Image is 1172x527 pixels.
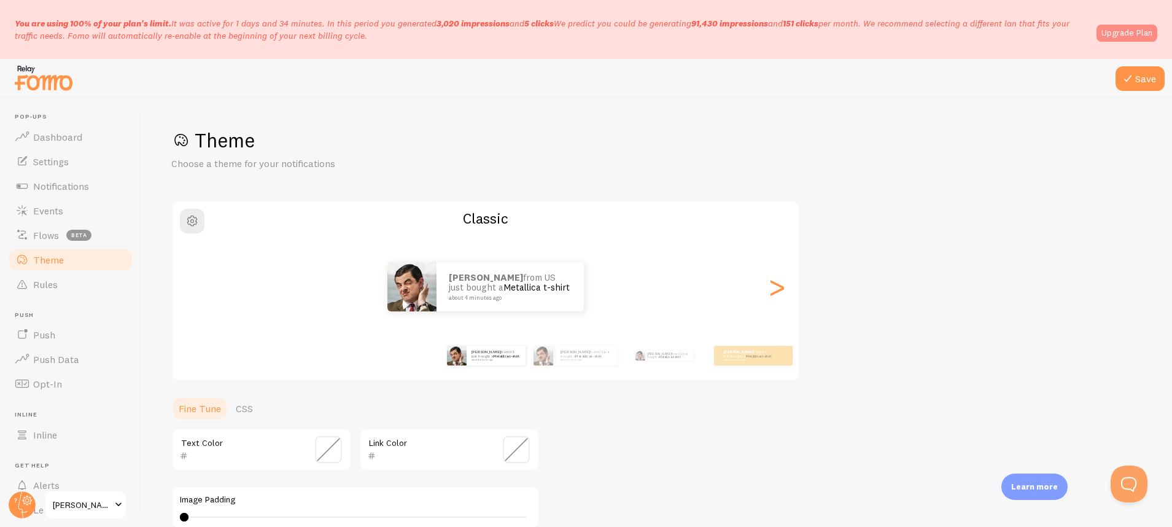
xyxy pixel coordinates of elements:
[493,353,519,358] a: Metallica t-shirt
[783,18,818,29] b: 151 clicks
[33,278,58,291] span: Rules
[534,346,553,365] img: Fomo
[575,353,602,358] a: Metallica t-shirt
[437,18,554,29] span: and
[503,281,570,293] a: Metallica t-shirt
[691,18,768,29] b: 91,430 impressions
[15,311,134,319] span: Push
[447,346,467,365] img: Fomo
[15,113,134,121] span: Pop-ups
[33,254,64,266] span: Theme
[7,149,134,174] a: Settings
[1011,481,1058,493] p: Learn more
[15,462,134,470] span: Get Help
[437,18,510,29] b: 3,020 impressions
[33,479,60,491] span: Alerts
[15,17,1089,42] p: It was active for 1 days and 34 minutes. In this period you generated We predict you could be gen...
[745,353,772,358] a: Metallica t-shirt
[228,396,260,421] a: CSS
[724,359,772,361] small: about 4 minutes ago
[66,230,91,241] span: beta
[33,378,62,390] span: Opt-In
[7,248,134,272] a: Theme
[33,429,57,441] span: Inline
[7,423,134,447] a: Inline
[647,351,688,361] p: from US just bought a
[53,498,111,512] span: [PERSON_NAME] & Rue
[449,295,568,301] small: about 4 minutes ago
[561,359,611,361] small: about 4 minutes ago
[1111,466,1147,502] iframe: Help Scout Beacon - Open
[33,205,63,217] span: Events
[33,229,59,241] span: Flows
[15,18,171,29] span: You are using 100% of your plan's limit.
[7,198,134,223] a: Events
[7,223,134,248] a: Flows beta
[449,271,523,283] strong: [PERSON_NAME]
[7,322,134,347] a: Push
[724,349,753,354] strong: [PERSON_NAME]
[171,128,1143,153] h1: Theme
[13,62,74,93] img: fomo-relay-logo-orange.svg
[33,353,79,365] span: Push Data
[724,350,773,361] p: from US just bought a
[171,157,466,171] p: Choose a theme for your notifications
[33,329,55,341] span: Push
[7,174,134,198] a: Notifications
[524,18,554,29] b: 5 clicks
[769,243,784,331] div: Next slide
[449,273,572,301] p: from US just bought a
[7,473,134,498] a: Alerts
[171,396,228,421] a: Fine Tune
[180,494,531,506] label: Image Padding
[7,372,134,396] a: Opt-In
[33,131,82,143] span: Dashboard
[387,262,437,311] img: Fomo
[33,180,89,192] span: Notifications
[472,350,521,361] p: from US just bought a
[44,490,127,520] a: [PERSON_NAME] & Rue
[691,18,818,29] span: and
[7,272,134,297] a: Rules
[7,125,134,149] a: Dashboard
[1001,474,1068,500] div: Learn more
[472,349,501,354] strong: [PERSON_NAME]
[561,350,612,361] p: from US just bought a
[472,359,519,361] small: about 4 minutes ago
[15,411,134,419] span: Inline
[33,155,69,168] span: Settings
[635,351,645,361] img: Fomo
[647,352,672,356] strong: [PERSON_NAME]
[173,209,799,228] h2: Classic
[1096,25,1157,42] a: Upgrade Plan
[561,349,590,354] strong: [PERSON_NAME]
[7,347,134,372] a: Push Data
[659,355,680,359] a: Metallica t-shirt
